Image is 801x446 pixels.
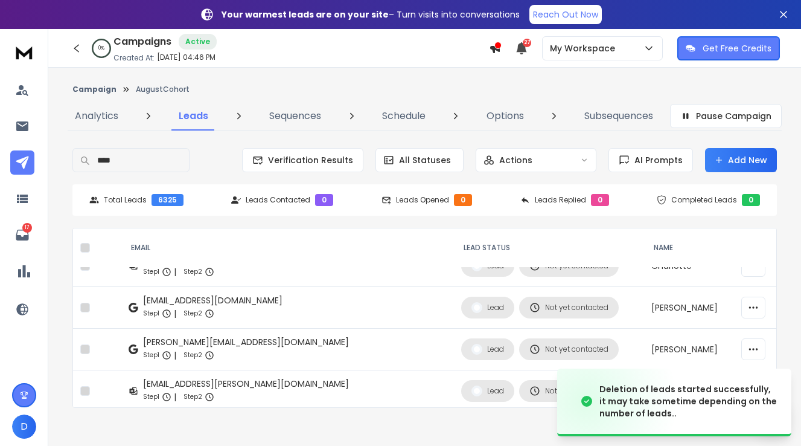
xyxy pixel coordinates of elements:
div: 0 [742,194,760,206]
p: Sequences [269,109,321,123]
p: My Workspace [550,42,620,54]
p: 17 [22,223,32,233]
p: Actions [499,154,532,166]
p: [DATE] 04:46 PM [157,53,215,62]
p: Step 1 [143,308,159,320]
p: | [174,349,176,361]
td: [PERSON_NAME] [644,287,733,329]
p: Leads [179,109,208,123]
a: Options [479,102,531,131]
p: Total Leads [104,195,147,205]
td: [PERSON_NAME] [644,329,733,370]
a: Reach Out Now [529,5,602,24]
span: 27 [523,39,531,47]
p: Reach Out Now [533,8,598,21]
button: Get Free Credits [677,36,780,60]
div: [EMAIL_ADDRESS][PERSON_NAME][DOMAIN_NAME] [143,378,349,390]
div: Deletion of leads started successfully, it may take sometime depending on the number of leads.. [599,383,777,419]
span: AI Prompts [630,154,683,166]
div: 0 [315,194,333,206]
a: Leads [171,102,215,131]
p: Options [487,109,524,123]
h1: Campaigns [113,34,171,49]
button: AI Prompts [608,148,693,172]
div: Lead [471,386,504,396]
p: Step 1 [143,266,159,278]
p: Step 2 [183,266,202,278]
img: image [557,366,678,438]
p: Created At: [113,53,155,63]
p: Leads Replied [535,195,586,205]
p: Analytics [75,109,118,123]
p: | [174,308,176,320]
button: Campaign [72,85,116,94]
div: [EMAIL_ADDRESS][DOMAIN_NAME] [143,294,282,306]
p: 0 % [98,45,104,52]
p: Step 2 [183,349,202,361]
p: Leads Contacted [246,195,310,205]
p: Completed Leads [671,195,737,205]
p: Step 2 [183,308,202,320]
div: Lead [471,302,504,313]
th: EMAIL [121,228,455,268]
div: Lead [471,344,504,355]
div: Not yet contacted [529,344,608,355]
p: | [174,391,176,403]
a: 17 [10,223,34,247]
p: Schedule [382,109,426,123]
button: D [12,415,36,439]
div: 0 [454,194,472,206]
a: Subsequences [577,102,660,131]
button: Add New [705,148,777,172]
p: – Turn visits into conversations [222,8,520,21]
p: AugustCohort [136,85,190,94]
p: All Statuses [399,154,451,166]
p: Leads Opened [396,195,449,205]
div: 6325 [152,194,183,206]
p: Step 1 [143,391,159,403]
a: Sequences [262,102,328,131]
p: Subsequences [584,109,653,123]
img: logo [12,41,36,63]
a: Schedule [375,102,433,131]
a: Analytics [68,102,126,131]
th: NAME [644,228,733,268]
p: Step 2 [183,391,202,403]
div: [PERSON_NAME][EMAIL_ADDRESS][DOMAIN_NAME] [143,336,349,348]
span: Verification Results [263,154,353,166]
div: Not yet contacted [529,386,608,396]
button: Verification Results [242,148,363,172]
button: Pause Campaign [670,104,782,128]
p: Get Free Credits [703,42,771,54]
th: LEAD STATUS [454,228,644,268]
div: Not yet contacted [529,302,608,313]
div: 0 [591,194,609,206]
div: Active [179,34,217,50]
strong: Your warmest leads are on your site [222,8,389,21]
p: | [174,266,176,278]
p: Step 1 [143,349,159,361]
